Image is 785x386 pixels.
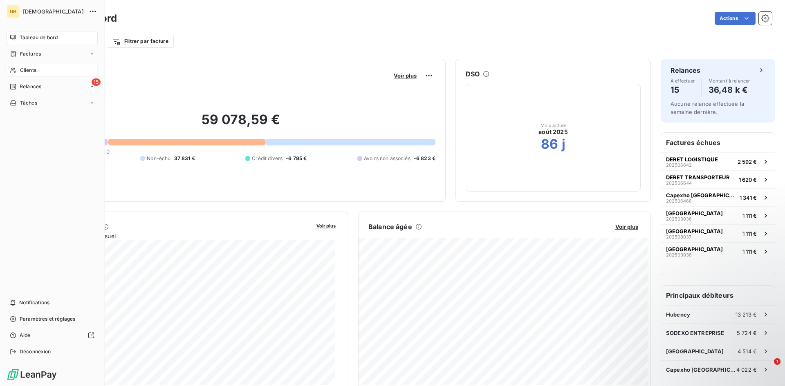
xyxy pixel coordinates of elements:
[391,72,419,79] button: Voir plus
[738,158,757,165] span: 2 592 €
[19,299,49,306] span: Notifications
[757,358,777,378] iframe: Intercom live chat
[23,8,84,15] span: [DEMOGRAPHIC_DATA]
[107,35,174,48] button: Filtrer par facture
[20,99,37,107] span: Tâches
[661,242,775,260] button: [GEOGRAPHIC_DATA]2025030381 111 €
[20,83,41,90] span: Relances
[314,222,338,229] button: Voir plus
[613,223,641,230] button: Voir plus
[742,212,757,219] span: 1 111 €
[671,65,700,75] h6: Relances
[666,163,692,167] span: 202506642
[46,112,435,136] h2: 59 078,59 €
[671,78,695,83] span: À effectuer
[739,176,757,183] span: 1 620 €
[7,96,98,109] a: Tâches
[7,329,98,342] a: Aide
[666,246,723,252] span: [GEOGRAPHIC_DATA]
[621,307,785,364] iframe: Intercom notifications message
[20,50,41,58] span: Factures
[666,192,736,199] span: Capexho [GEOGRAPHIC_DATA]
[174,155,195,162] span: 37 831 €
[20,332,31,339] span: Aide
[316,223,336,229] span: Voir plus
[7,64,98,77] a: Clients
[666,234,691,239] span: 202503037
[615,223,638,230] span: Voir plus
[20,315,75,323] span: Paramètres et réglages
[541,136,558,152] h2: 86
[541,123,566,128] span: Mois actuel
[661,152,775,170] button: DERET LOGISTIQUE2025066422 592 €
[286,155,307,162] span: -6 795 €
[666,181,692,185] span: 202506644
[364,155,410,162] span: Avoirs non associés
[742,230,757,237] span: 1 111 €
[666,228,723,234] span: [GEOGRAPHIC_DATA]
[666,199,692,203] span: 202506468
[7,47,98,60] a: Factures
[7,312,98,326] a: Paramètres et réglages
[661,133,775,152] h6: Factures échues
[106,148,110,155] span: 0
[666,366,736,373] span: Capexho [GEOGRAPHIC_DATA]
[7,31,98,44] a: Tableau de bord
[20,67,36,74] span: Clients
[7,5,20,18] div: GR
[709,83,750,96] h4: 36,48 k €
[671,83,695,96] h4: 15
[715,12,756,25] button: Actions
[666,252,692,257] span: 202503038
[666,174,730,181] span: DERET TRANSPORTEUR
[709,78,750,83] span: Montant à relancer
[666,210,723,216] span: [GEOGRAPHIC_DATA]
[740,194,757,201] span: 1 341 €
[46,232,311,240] span: Chiffre d'affaires mensuel
[538,128,567,136] span: août 2025
[661,286,775,305] h6: Principaux débiteurs
[394,72,417,79] span: Voir plus
[252,155,283,162] span: Crédit divers
[92,78,101,86] span: 15
[368,222,412,232] h6: Balance âgée
[147,155,170,162] span: Non-échu
[736,366,757,373] span: 4 022 €
[661,224,775,242] button: [GEOGRAPHIC_DATA]2025030371 111 €
[661,206,775,224] button: [GEOGRAPHIC_DATA]2025030361 111 €
[466,69,480,79] h6: DSO
[20,348,51,355] span: Déconnexion
[742,248,757,255] span: 1 111 €
[414,155,435,162] span: -6 823 €
[666,156,718,163] span: DERET LOGISTIQUE
[562,136,565,152] h2: j
[661,188,775,206] button: Capexho [GEOGRAPHIC_DATA]2025064681 341 €
[774,358,781,365] span: 1
[7,80,98,93] a: 15Relances
[7,368,57,381] img: Logo LeanPay
[666,216,692,221] span: 202503036
[20,34,58,41] span: Tableau de bord
[661,170,775,188] button: DERET TRANSPORTEUR2025066441 620 €
[671,100,744,115] span: Aucune relance effectuée la semaine dernière.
